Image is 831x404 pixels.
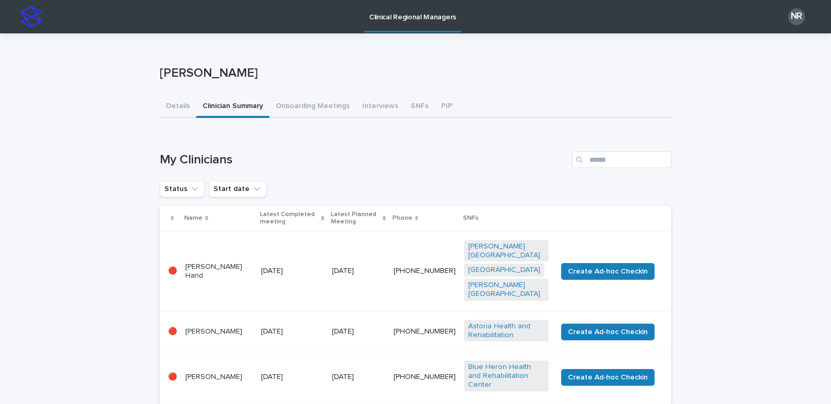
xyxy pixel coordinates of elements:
[160,311,671,352] tr: 🔴[PERSON_NAME][DATE][DATE][PHONE_NUMBER]Astoria Health and Rehabilitation Create Ad-hoc Checkin
[261,327,324,336] p: [DATE]
[468,281,544,299] a: [PERSON_NAME][GEOGRAPHIC_DATA]
[184,212,203,224] p: Name
[168,373,177,382] p: 🔴
[332,327,385,336] p: [DATE]
[468,322,544,340] a: Astoria Health and Rehabilitation
[468,363,544,389] a: Blue Heron Health and Rehabilitation Center
[561,324,655,340] button: Create Ad-hoc Checkin
[160,231,671,311] tr: 🔴[PERSON_NAME] Hand[DATE][DATE][PHONE_NUMBER][PERSON_NAME][GEOGRAPHIC_DATA] [GEOGRAPHIC_DATA] [PE...
[185,373,253,382] p: [PERSON_NAME]
[394,328,456,335] a: [PHONE_NUMBER]
[160,96,196,118] button: Details
[568,327,648,337] span: Create Ad-hoc Checkin
[331,209,381,228] p: Latest Planned Meeting
[168,327,177,336] p: 🔴
[160,352,671,402] tr: 🔴[PERSON_NAME][DATE][DATE][PHONE_NUMBER]Blue Heron Health and Rehabilitation Center Create Ad-hoc...
[261,373,324,382] p: [DATE]
[185,263,253,280] p: [PERSON_NAME] Hand
[160,152,568,168] h1: My Clinicians
[185,327,253,336] p: [PERSON_NAME]
[196,96,269,118] button: Clinician Summary
[788,8,805,25] div: NR
[568,266,648,277] span: Create Ad-hoc Checkin
[261,267,324,276] p: [DATE]
[561,263,655,280] button: Create Ad-hoc Checkin
[21,6,42,27] img: stacker-logo-s-only.png
[269,96,356,118] button: Onboarding Meetings
[160,181,205,197] button: Status
[468,242,544,260] a: [PERSON_NAME][GEOGRAPHIC_DATA]
[260,209,319,228] p: Latest Completed meeting
[568,372,648,383] span: Create Ad-hoc Checkin
[405,96,435,118] button: SNFs
[332,267,385,276] p: [DATE]
[209,181,267,197] button: Start date
[435,96,459,118] button: PIP
[394,267,456,275] a: [PHONE_NUMBER]
[168,267,177,276] p: 🔴
[572,151,671,168] input: Search
[160,66,667,81] p: [PERSON_NAME]
[463,212,479,224] p: SNFs
[393,212,412,224] p: Phone
[468,266,540,275] a: [GEOGRAPHIC_DATA]
[356,96,405,118] button: Interviews
[394,373,456,381] a: [PHONE_NUMBER]
[332,373,385,382] p: [DATE]
[561,369,655,386] button: Create Ad-hoc Checkin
